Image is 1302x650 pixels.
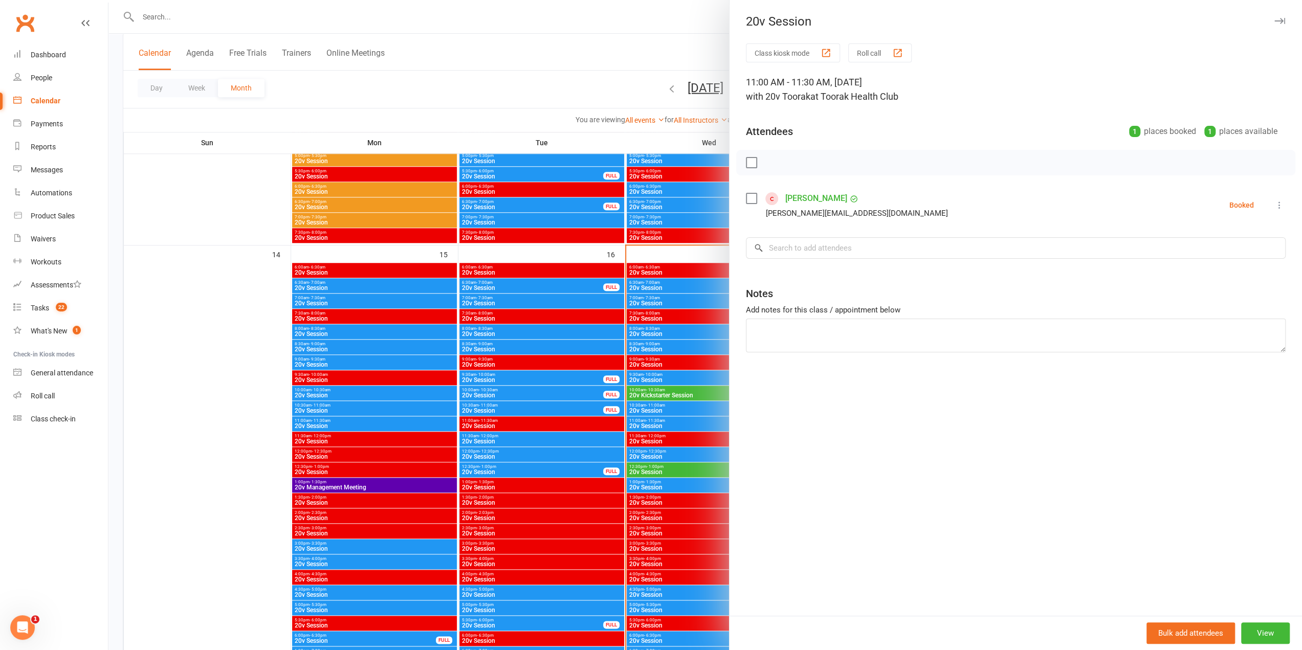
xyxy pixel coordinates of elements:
[13,251,108,274] a: Workouts
[13,182,108,205] a: Automations
[73,326,81,334] span: 1
[31,392,55,400] div: Roll call
[31,369,93,377] div: General attendance
[31,415,76,423] div: Class check-in
[31,212,75,220] div: Product Sales
[13,136,108,159] a: Reports
[13,228,108,251] a: Waivers
[13,89,108,113] a: Calendar
[31,143,56,151] div: Reports
[31,304,49,312] div: Tasks
[1204,126,1216,137] div: 1
[13,113,108,136] a: Payments
[13,205,108,228] a: Product Sales
[810,91,898,102] span: at Toorak Health Club
[746,75,1286,104] div: 11:00 AM - 11:30 AM, [DATE]
[13,274,108,297] a: Assessments
[12,10,38,36] a: Clubworx
[13,362,108,385] a: General attendance kiosk mode
[1241,622,1290,644] button: View
[848,43,912,62] button: Roll call
[56,303,67,311] span: 22
[31,51,66,59] div: Dashboard
[1204,124,1277,139] div: places available
[31,189,72,197] div: Automations
[31,120,63,128] div: Payments
[31,166,63,174] div: Messages
[746,286,773,301] div: Notes
[746,237,1286,259] input: Search to add attendees
[31,615,39,623] span: 1
[746,124,793,139] div: Attendees
[730,14,1302,29] div: 20v Session
[1146,622,1235,644] button: Bulk add attendees
[746,91,810,102] span: with 20v Toorak
[746,43,840,62] button: Class kiosk mode
[1129,124,1196,139] div: places booked
[31,327,68,335] div: What's New
[31,74,52,82] div: People
[13,66,108,89] a: People
[31,235,56,243] div: Waivers
[31,258,61,266] div: Workouts
[31,281,81,289] div: Assessments
[31,97,60,105] div: Calendar
[13,43,108,66] a: Dashboard
[1129,126,1140,137] div: 1
[10,615,35,640] iframe: Intercom live chat
[785,190,847,207] a: [PERSON_NAME]
[13,320,108,343] a: What's New1
[1229,201,1254,209] div: Booked
[13,159,108,182] a: Messages
[13,408,108,431] a: Class kiosk mode
[13,385,108,408] a: Roll call
[766,207,948,220] div: [PERSON_NAME][EMAIL_ADDRESS][DOMAIN_NAME]
[746,304,1286,316] div: Add notes for this class / appointment below
[13,297,108,320] a: Tasks 22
